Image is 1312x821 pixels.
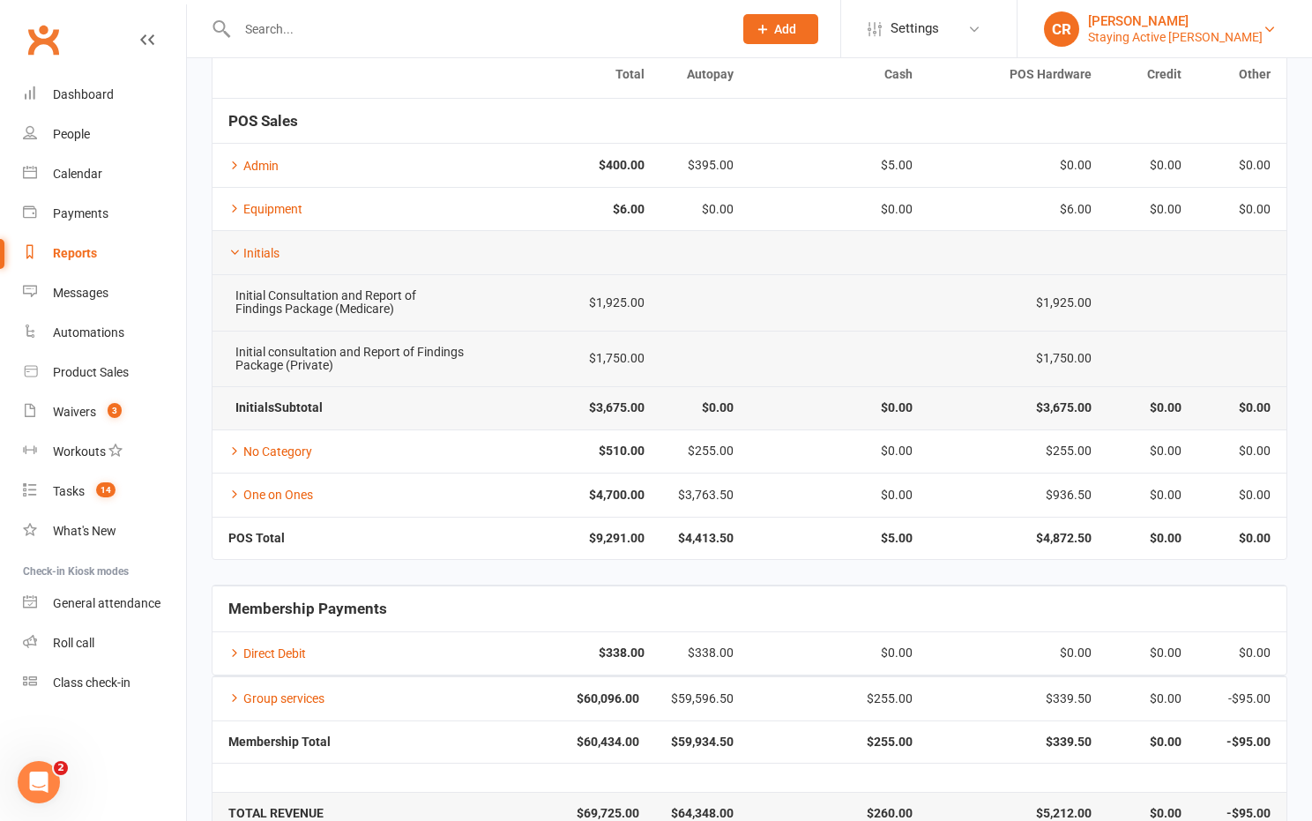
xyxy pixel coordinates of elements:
[228,346,466,373] div: Initial consultation and Report of Findings Package (Private)
[944,444,1092,458] div: $255.00
[492,735,639,749] strong: $60,434.00
[1213,646,1271,660] div: $0.00
[228,488,313,502] a: One on Ones
[944,296,1092,310] div: $1,925.00
[228,113,1271,130] h5: POS Sales
[765,159,913,172] div: $5.00
[497,646,645,660] strong: $338.00
[497,489,645,502] strong: $4,700.00
[23,154,186,194] a: Calendar
[54,761,68,775] span: 2
[23,234,186,273] a: Reports
[53,365,129,379] div: Product Sales
[53,325,124,340] div: Automations
[676,159,734,172] div: $395.00
[228,159,279,173] a: Admin
[53,484,85,498] div: Tasks
[944,532,1092,545] strong: $4,872.50
[23,313,186,353] a: Automations
[228,246,280,260] a: Initials
[23,584,186,623] a: General attendance kiosk mode
[1123,532,1181,545] strong: $0.00
[228,806,324,820] strong: TOTAL REVENUE
[1213,532,1271,545] strong: $0.00
[671,807,734,820] strong: $64,348.00
[765,489,913,502] div: $0.00
[53,596,160,610] div: General attendance
[53,246,97,260] div: Reports
[1213,735,1271,749] strong: -$95.00
[18,761,60,803] iframe: Intercom live chat
[228,735,331,749] strong: Membership Total
[1123,646,1181,660] div: $0.00
[676,444,734,458] div: $255.00
[676,203,734,216] div: $0.00
[497,532,645,545] strong: $9,291.00
[1213,68,1271,81] div: Other
[497,401,645,414] strong: $3,675.00
[1213,444,1271,458] div: $0.00
[53,167,102,181] div: Calendar
[765,444,913,458] div: $0.00
[765,532,913,545] strong: $5.00
[944,646,1092,660] div: $0.00
[497,352,645,365] div: $1,750.00
[1088,13,1263,29] div: [PERSON_NAME]
[1213,807,1271,820] strong: -$95.00
[23,432,186,472] a: Workouts
[23,511,186,551] a: What's New
[53,206,108,220] div: Payments
[108,403,122,418] span: 3
[1213,489,1271,502] div: $0.00
[53,286,108,300] div: Messages
[944,203,1092,216] div: $6.00
[497,203,645,216] strong: $6.00
[228,289,466,317] div: Initial Consultation and Report of Findings Package (Medicare)
[676,489,734,502] div: $3,763.50
[1213,203,1271,216] div: $0.00
[53,636,94,650] div: Roll call
[944,401,1092,414] strong: $3,675.00
[891,9,939,49] span: Settings
[1123,489,1181,502] div: $0.00
[1123,444,1181,458] div: $0.00
[765,401,913,414] strong: $0.00
[228,400,323,414] strong: Initials Subtotal
[96,482,116,497] span: 14
[228,444,312,459] a: No Category
[671,735,734,749] strong: $59,934.50
[765,692,913,705] div: $255.00
[23,623,186,663] a: Roll call
[53,87,114,101] div: Dashboard
[1123,807,1181,820] strong: $0.00
[1123,159,1181,172] div: $0.00
[765,68,913,81] div: Cash
[1213,401,1271,414] strong: $0.00
[228,646,306,661] a: Direct Debit
[743,14,818,44] button: Add
[497,444,645,458] strong: $510.00
[1123,401,1181,414] strong: $0.00
[1123,692,1181,705] div: $0.00
[676,68,734,81] div: Autopay
[676,401,734,414] strong: $0.00
[774,22,796,36] span: Add
[23,663,186,703] a: Class kiosk mode
[765,203,913,216] div: $0.00
[497,296,645,310] div: $1,925.00
[492,692,639,705] strong: $60,096.00
[765,735,913,749] strong: $255.00
[1044,11,1079,47] div: CR
[53,524,116,538] div: What's New
[23,472,186,511] a: Tasks 14
[23,115,186,154] a: People
[53,675,130,690] div: Class check-in
[944,68,1092,81] div: POS Hardware
[228,601,1271,617] h5: Membership Payments
[944,352,1092,365] div: $1,750.00
[23,273,186,313] a: Messages
[944,807,1092,820] strong: $5,212.00
[1123,203,1181,216] div: $0.00
[1123,68,1181,81] div: Credit
[23,392,186,432] a: Waivers 3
